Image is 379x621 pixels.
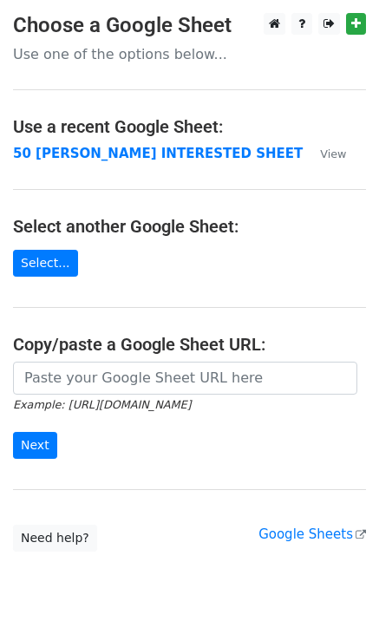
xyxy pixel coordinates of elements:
[13,334,366,355] h4: Copy/paste a Google Sheet URL:
[13,13,366,38] h3: Choose a Google Sheet
[303,146,346,161] a: View
[13,45,366,63] p: Use one of the options below...
[13,525,97,552] a: Need help?
[13,216,366,237] h4: Select another Google Sheet:
[13,116,366,137] h4: Use a recent Google Sheet:
[13,250,78,277] a: Select...
[320,147,346,160] small: View
[258,526,366,542] a: Google Sheets
[13,146,303,161] a: 50 [PERSON_NAME] INTERESTED SHEET
[13,398,191,411] small: Example: [URL][DOMAIN_NAME]
[13,432,57,459] input: Next
[13,362,357,395] input: Paste your Google Sheet URL here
